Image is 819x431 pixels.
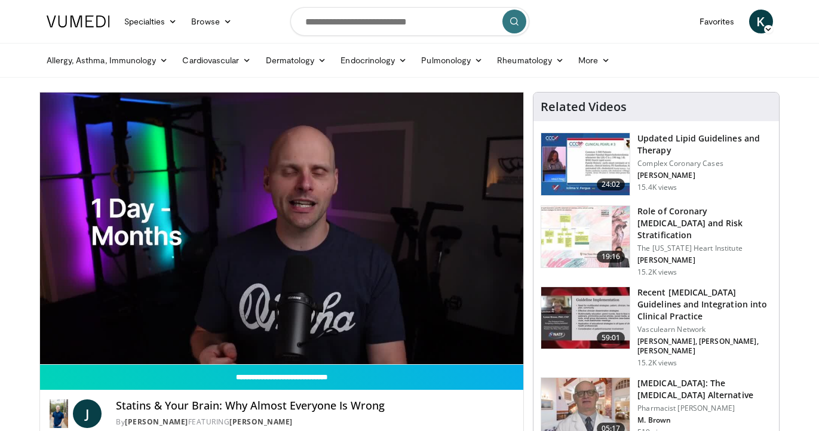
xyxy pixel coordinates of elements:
a: Cardiovascular [175,48,258,72]
a: K [749,10,773,33]
p: 15.4K views [637,183,677,192]
span: 19:16 [597,251,625,263]
a: Dermatology [259,48,334,72]
div: By FEATURING [116,417,514,427]
a: 59:01 Recent [MEDICAL_DATA] Guidelines and Integration into Clinical Practice Vasculearn Network ... [541,287,772,368]
p: Vasculearn Network [637,325,772,334]
a: Pulmonology [414,48,490,72]
h3: Updated Lipid Guidelines and Therapy [637,133,772,156]
a: [PERSON_NAME] [125,417,188,427]
h4: Statins & Your Brain: Why Almost Everyone Is Wrong [116,399,514,412]
a: Rheumatology [490,48,571,72]
a: Browse [184,10,239,33]
img: Dr. Jordan Rennicke [50,399,69,428]
img: 1efa8c99-7b8a-4ab5-a569-1c219ae7bd2c.150x105_q85_crop-smart_upscale.jpg [541,206,630,268]
h4: Related Videos [541,100,627,114]
a: Favorites [692,10,742,33]
h3: Role of Coronary [MEDICAL_DATA] and Risk Stratification [637,205,772,241]
p: Pharmacist [PERSON_NAME] [637,404,772,413]
span: 59:01 [597,332,625,344]
video-js: Video Player [40,93,524,365]
p: Complex Coronary Cases [637,159,772,168]
input: Search topics, interventions [290,7,529,36]
p: [PERSON_NAME], [PERSON_NAME], [PERSON_NAME] [637,337,772,356]
a: Endocrinology [333,48,414,72]
h3: [MEDICAL_DATA]: The [MEDICAL_DATA] Alternative [637,377,772,401]
img: 77f671eb-9394-4acc-bc78-a9f077f94e00.150x105_q85_crop-smart_upscale.jpg [541,133,630,195]
p: 15.2K views [637,358,677,368]
a: 19:16 Role of Coronary [MEDICAL_DATA] and Risk Stratification The [US_STATE] Heart Institute [PER... [541,205,772,277]
a: Specialties [117,10,185,33]
h3: Recent [MEDICAL_DATA] Guidelines and Integration into Clinical Practice [637,287,772,322]
p: 15.2K views [637,267,677,277]
a: 24:02 Updated Lipid Guidelines and Therapy Complex Coronary Cases [PERSON_NAME] 15.4K views [541,133,772,196]
img: VuMedi Logo [47,16,110,27]
p: [PERSON_NAME] [637,255,772,265]
a: [PERSON_NAME] [229,417,293,427]
img: 87825f19-cf4c-4b91-bba1-ce218758c6bb.150x105_q85_crop-smart_upscale.jpg [541,287,630,349]
p: The [US_STATE] Heart Institute [637,244,772,253]
a: Allergy, Asthma, Immunology [39,48,176,72]
p: [PERSON_NAME] [637,171,772,180]
a: J [73,399,102,428]
a: More [571,48,617,72]
p: M. Brown [637,415,772,425]
span: 24:02 [597,178,625,190]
